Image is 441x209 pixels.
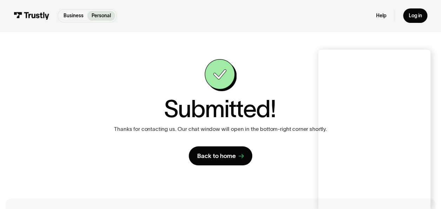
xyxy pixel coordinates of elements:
[408,13,422,19] div: Log in
[92,12,111,20] p: Personal
[403,8,427,23] a: Log in
[87,11,115,21] a: Personal
[164,97,276,121] h1: Submitted!
[59,11,87,21] a: Business
[14,12,49,19] img: Trustly Logo
[189,146,252,165] a: Back to home
[114,126,327,133] p: Thanks for contacting us. Our chat window will open in the bottom-right corner shortly.
[64,12,83,20] p: Business
[318,50,430,209] iframe: Chat Window
[376,13,386,19] a: Help
[197,152,236,160] div: Back to home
